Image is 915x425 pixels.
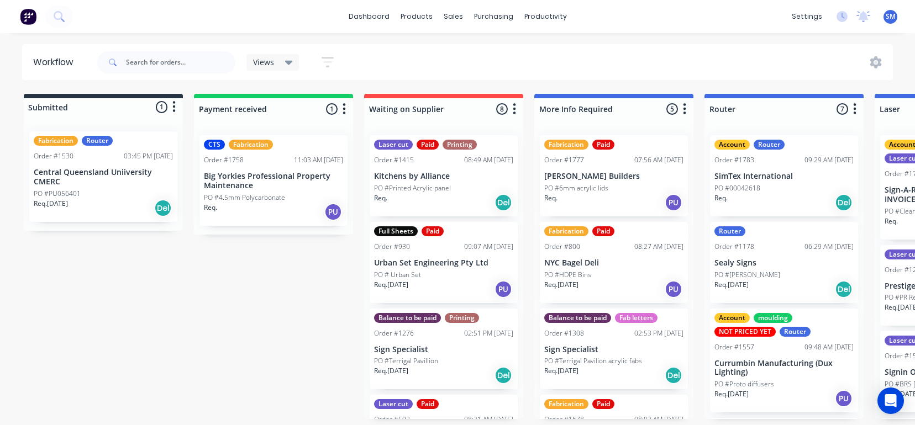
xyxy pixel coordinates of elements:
p: PO #00042618 [714,183,760,193]
a: dashboard [343,8,395,25]
div: Paid [417,399,439,409]
div: Router [754,140,785,150]
div: products [395,8,438,25]
div: 08:02 AM [DATE] [634,415,683,424]
p: Sealy Signs [714,258,854,268]
p: PO #Printed Acrylic panel [374,183,451,193]
p: PO #[PERSON_NAME] [714,270,780,280]
div: PU [665,194,682,211]
p: Req. [544,193,558,203]
div: Order #930 [374,242,410,252]
p: Req. [DATE] [34,199,68,209]
div: Order #1308 [544,328,584,338]
p: PO # Urban Set [374,270,421,280]
p: PO #HDPE Bins [544,270,591,280]
div: Order #592 [374,415,410,424]
div: moulding [754,313,792,323]
p: PO #Terrigal Pavilion acrylic fabs [544,356,642,366]
p: [PERSON_NAME] Builders [544,172,683,181]
div: PU [324,203,342,221]
div: Order #800 [544,242,580,252]
div: PU [665,280,682,298]
div: Balance to be paid [544,313,611,323]
div: Fabrication [229,140,273,150]
div: Order #1777 [544,155,584,165]
input: Search for orders... [126,51,235,73]
div: 02:51 PM [DATE] [464,328,513,338]
div: FabricationRouterOrder #153003:45 PM [DATE]Central Queensland Uniiversity CMERCPO #PU056401Req.[D... [29,131,177,222]
div: Order #1530 [34,151,73,161]
p: Currumbin Manufacturing (Dux Lighting) [714,359,854,378]
div: 11:03 AM [DATE] [294,155,343,165]
p: Req. [885,216,898,226]
div: Printing [445,313,479,323]
div: CTSFabricationOrder #175811:03 AM [DATE]Big Yorkies Professional Property MaintenancePO #4.5mm Po... [199,135,348,226]
div: Balance to be paid [374,313,441,323]
div: Paid [417,140,439,150]
div: Printing [443,140,477,150]
div: 08:27 AM [DATE] [634,242,683,252]
div: RouterOrder #117806:29 AM [DATE]Sealy SignsPO #[PERSON_NAME]Req.[DATE]Del [710,222,858,303]
p: Req. [DATE] [544,280,579,290]
div: Order #1276 [374,328,414,338]
div: Fabrication [544,226,588,236]
p: Req. [DATE] [374,366,408,376]
p: Sign Specialist [544,345,683,354]
div: Fab letters [615,313,658,323]
div: NOT PRICED YET [714,327,776,337]
div: PU [495,280,512,298]
div: Workflow [33,56,78,69]
div: Account [714,140,750,150]
p: Central Queensland Uniiversity CMERC [34,168,173,187]
p: Urban Set Engineering Pty Ltd [374,258,513,268]
p: NYC Bagel Deli [544,258,683,268]
p: Big Yorkies Professional Property Maintenance [204,172,343,190]
div: 03:45 PM [DATE] [124,151,173,161]
div: Del [495,194,512,211]
div: Del [665,366,682,384]
div: Laser cut [374,399,413,409]
div: Balance to be paidFab lettersOrder #130802:53 PM [DATE]Sign SpecialistPO #Terrigal Pavilion acryl... [540,309,688,390]
p: Req. [DATE] [714,389,749,399]
span: SM [886,12,896,22]
p: Req. [374,193,387,203]
p: Req. [DATE] [544,366,579,376]
div: AccountmouldingNOT PRICED YETRouterOrder #155709:48 AM [DATE]Currumbin Manufacturing (Dux Lightin... [710,309,858,413]
div: FabricationPaidOrder #177707:56 AM [DATE][PERSON_NAME] BuildersPO #6mm acrylic lidsReq.PU [540,135,688,216]
div: purchasing [469,8,519,25]
div: Fabrication [544,140,588,150]
p: PO #Proto diffusers [714,379,774,389]
div: Order #1178 [714,242,754,252]
p: Kitchens by Alliance [374,172,513,181]
div: Fabrication [544,399,588,409]
div: Paid [592,226,614,236]
div: Router [82,136,113,146]
div: sales [438,8,469,25]
div: Paid [592,140,614,150]
div: CTS [204,140,225,150]
div: Del [154,199,172,217]
div: Order #1758 [204,155,244,165]
div: Order #1678 [544,415,584,424]
div: Del [835,280,853,298]
div: settings [786,8,828,25]
p: PO #PU056401 [34,189,81,199]
img: Factory [20,8,36,25]
div: Laser cut [374,140,413,150]
div: Paid [592,399,614,409]
div: Order #1783 [714,155,754,165]
div: productivity [519,8,572,25]
div: Del [835,194,853,211]
div: Account [714,313,750,323]
div: Balance to be paidPrintingOrder #127602:51 PM [DATE]Sign SpecialistPO #Terrigal PavillionReq.[DAT... [370,309,518,390]
div: 06:29 AM [DATE] [804,242,854,252]
div: Order #1415 [374,155,414,165]
div: Open Intercom Messenger [877,387,904,414]
p: Req. [714,193,728,203]
div: AccountRouterOrder #178309:29 AM [DATE]SimTex InternationalPO #00042618Req.Del [710,135,858,216]
p: SimTex International [714,172,854,181]
div: Fabrication [34,136,78,146]
div: 08:21 AM [DATE] [464,415,513,424]
p: PO #4.5mm Polycarbonate [204,193,285,203]
div: Full Sheets [374,226,418,236]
